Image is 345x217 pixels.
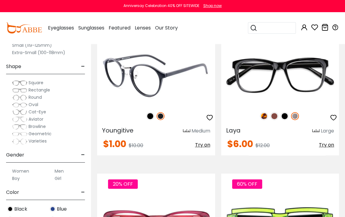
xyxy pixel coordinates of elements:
[29,138,47,144] span: Varieties
[78,24,104,31] span: Sunglasses
[12,175,20,182] label: Boy
[6,185,19,200] span: Color
[12,116,27,122] img: Aviator.png
[29,102,38,108] span: Oval
[29,131,52,137] span: Geometric
[312,129,320,133] img: size ruler
[195,141,210,148] span: Try on
[81,148,85,162] span: -
[109,24,130,31] span: Featured
[50,206,56,212] img: Blue
[14,205,27,213] span: Black
[29,109,46,115] span: Cat-Eye
[6,22,42,33] img: abbeglasses.com
[48,24,74,31] span: Eyeglasses
[319,141,334,148] span: Try on
[29,80,43,86] span: Square
[102,126,134,135] span: Youngitive
[12,80,27,86] img: Square.png
[12,131,27,137] img: Geometric.png
[200,3,222,8] a: Shop now
[260,112,268,120] img: Leopard
[146,112,154,120] img: Black
[12,49,65,56] label: Extra-Small (100-118mm)
[221,46,339,105] img: Gun Laya - Plastic ,Universal Bridge Fit
[226,126,241,135] span: Laya
[12,87,27,93] img: Rectangle.png
[232,179,262,189] span: 60% OFF
[255,142,270,149] span: $12.00
[155,24,178,31] span: Our Story
[12,167,29,175] label: Women
[183,129,190,133] img: size ruler
[12,138,27,145] img: Varieties.png
[81,59,85,74] span: -
[55,167,64,175] label: Men
[97,46,215,105] img: Matte-black Youngitive - Plastic ,Adjust Nose Pads
[29,87,50,93] span: Rectangle
[57,205,67,213] span: Blue
[103,137,126,150] span: $1.00
[12,124,27,130] img: Browline.png
[7,206,13,212] img: Black
[12,109,27,115] img: Cat-Eye.png
[291,112,299,120] img: Gun
[108,179,138,189] span: 20% OFF
[6,59,21,74] span: Shape
[55,175,61,182] label: Girl
[270,112,278,120] img: Brown
[135,24,151,31] span: Lenses
[81,185,85,200] span: -
[203,3,222,9] div: Shop now
[281,112,289,120] img: Black
[157,112,164,120] img: Matte Black
[12,102,27,108] img: Oval.png
[321,127,334,135] div: Large
[191,127,210,135] div: Medium
[6,148,24,162] span: Gender
[29,116,43,122] span: Aviator
[29,94,42,100] span: Round
[319,139,334,150] button: Try on
[12,95,27,101] img: Round.png
[12,42,52,49] label: Small (119-125mm)
[123,3,199,9] div: Anniversay Celebration 40% OFF SITEWIDE
[227,137,253,150] span: $6.00
[195,139,210,150] button: Try on
[29,123,46,129] span: Browline
[129,142,143,149] span: $10.00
